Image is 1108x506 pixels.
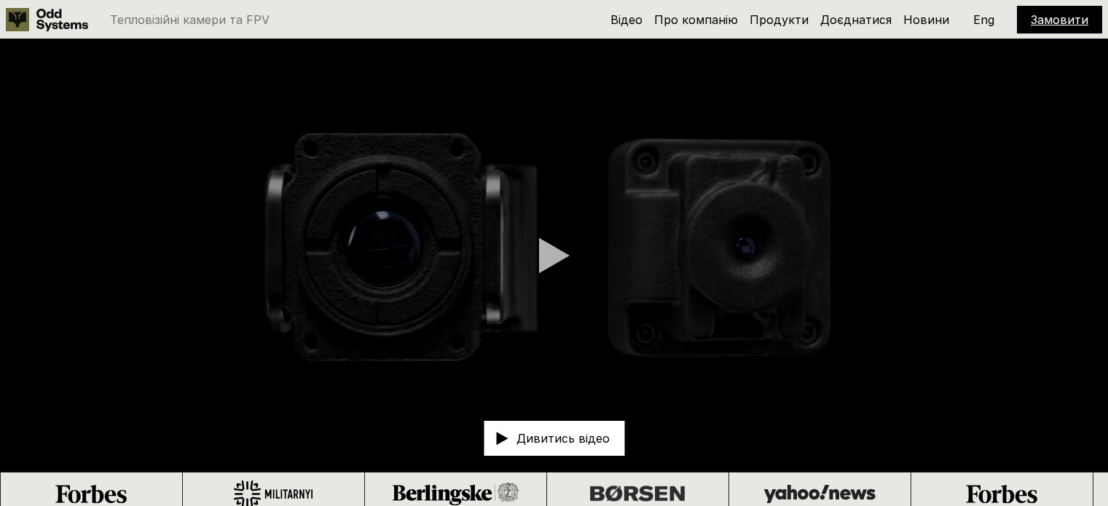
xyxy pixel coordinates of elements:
[1031,12,1088,27] a: Замовити
[610,12,643,27] a: Відео
[110,14,270,25] p: Тепловізійні камери та FPV
[973,14,994,25] p: Eng
[820,12,892,27] a: Доєднатися
[903,12,949,27] a: Новини
[654,12,738,27] a: Про компанію
[750,12,809,27] a: Продукти
[516,432,610,444] p: Дивитись відео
